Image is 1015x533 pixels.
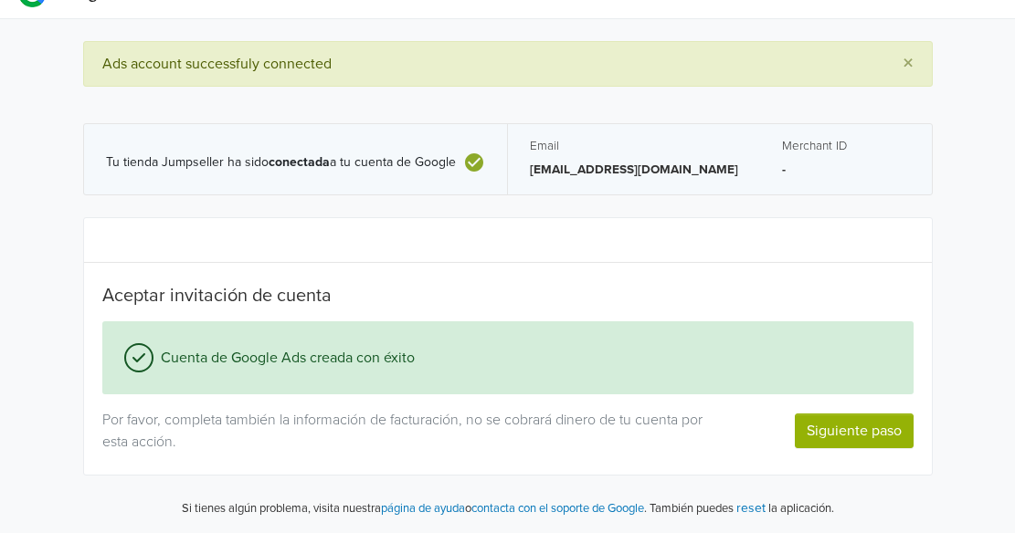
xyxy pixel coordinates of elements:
[269,154,330,170] b: conectada
[153,347,415,369] span: Cuenta de Google Ads creada con éxito
[903,50,914,77] span: ×
[471,501,644,516] a: contacta con el soporte de Google
[182,500,647,518] p: Si tienes algún problema, visita nuestra o .
[782,161,910,179] p: -
[83,41,933,87] div: Ads account successfuly connected
[884,42,932,86] button: Close
[106,155,456,171] span: Tu tienda Jumpseller ha sido a tu cuenta de Google
[102,409,704,453] p: Por favor, completa también la información de facturación, no se cobrará dinero de tu cuenta por ...
[736,497,766,518] button: reset
[782,139,910,153] h5: Merchant ID
[647,497,834,518] p: También puedes la aplicación.
[530,139,738,153] h5: Email
[795,413,914,448] button: Siguiente paso
[102,285,914,307] h5: Aceptar invitación de cuenta
[530,161,738,179] p: [EMAIL_ADDRESS][DOMAIN_NAME]
[381,501,465,516] a: página de ayuda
